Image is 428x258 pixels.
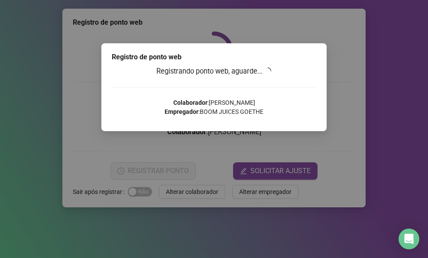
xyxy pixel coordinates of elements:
[173,99,208,106] strong: Colaborador
[112,52,316,62] div: Registro de ponto web
[399,229,419,249] div: Open Intercom Messenger
[112,66,316,77] h3: Registrando ponto web, aguarde...
[263,67,272,76] span: loading
[112,98,316,116] p: : [PERSON_NAME] : BOOM JUICES GOETHE
[165,108,198,115] strong: Empregador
